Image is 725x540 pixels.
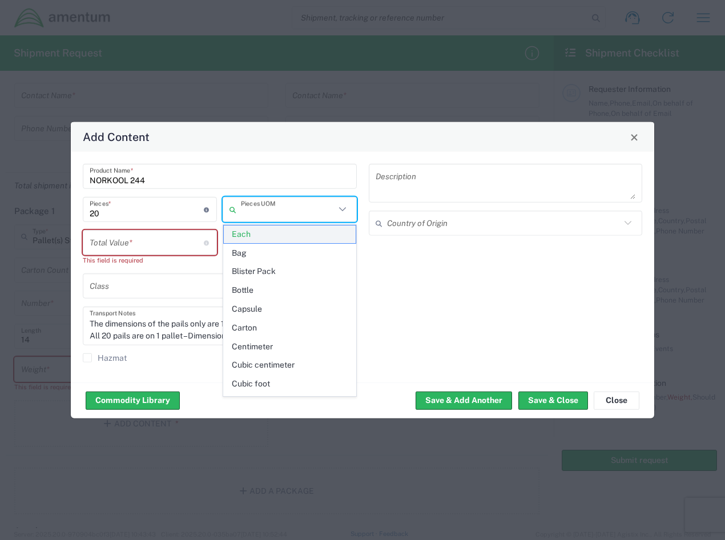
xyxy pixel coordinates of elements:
[86,391,180,409] button: Commodity Library
[224,244,356,262] span: Bag
[224,300,356,318] span: Capsule
[224,263,356,280] span: Blister Pack
[416,391,512,409] button: Save & Add Another
[224,356,356,374] span: Cubic centimeter
[224,319,356,337] span: Carton
[224,394,356,412] span: Cubic meter
[224,338,356,356] span: Centimeter
[83,128,150,145] h4: Add Content
[224,225,356,243] span: Each
[83,255,217,265] div: This field is required
[626,129,642,145] button: Close
[83,353,127,362] label: Hazmat
[224,375,356,393] span: Cubic foot
[224,281,356,299] span: Bottle
[518,391,588,409] button: Save & Close
[594,391,639,409] button: Close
